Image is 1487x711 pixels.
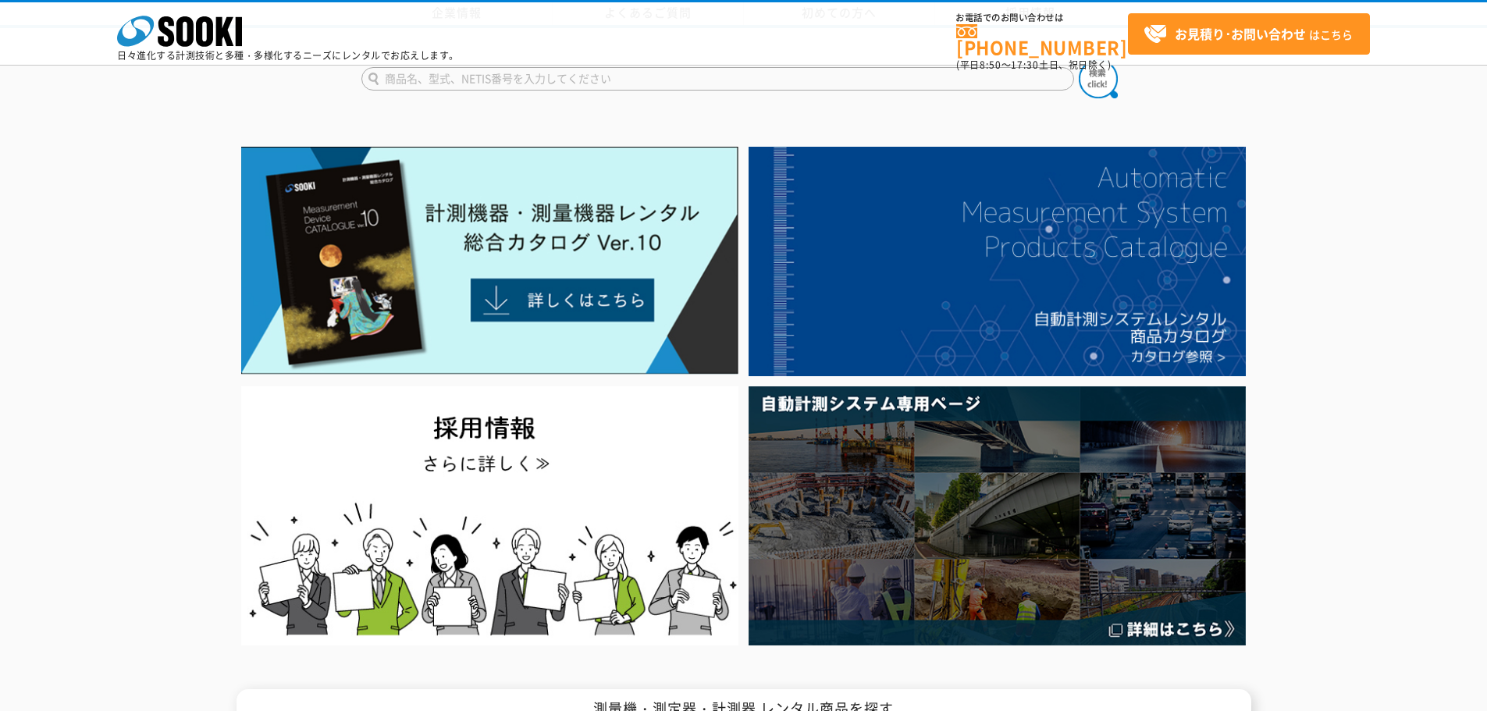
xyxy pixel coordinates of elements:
[749,147,1246,376] img: 自動計測システムカタログ
[749,386,1246,645] img: 自動計測システム専用ページ
[117,51,459,60] p: 日々進化する計測技術と多種・多様化するニーズにレンタルでお応えします。
[1144,23,1353,46] span: はこちら
[361,67,1074,91] input: 商品名、型式、NETIS番号を入力してください
[980,58,1001,72] span: 8:50
[1011,58,1039,72] span: 17:30
[1079,59,1118,98] img: btn_search.png
[1175,24,1306,43] strong: お見積り･お問い合わせ
[241,147,738,375] img: Catalog Ver10
[241,386,738,645] img: SOOKI recruit
[956,13,1128,23] span: お電話でのお問い合わせは
[1128,13,1370,55] a: お見積り･お問い合わせはこちら
[956,24,1128,56] a: [PHONE_NUMBER]
[956,58,1111,72] span: (平日 ～ 土日、祝日除く)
